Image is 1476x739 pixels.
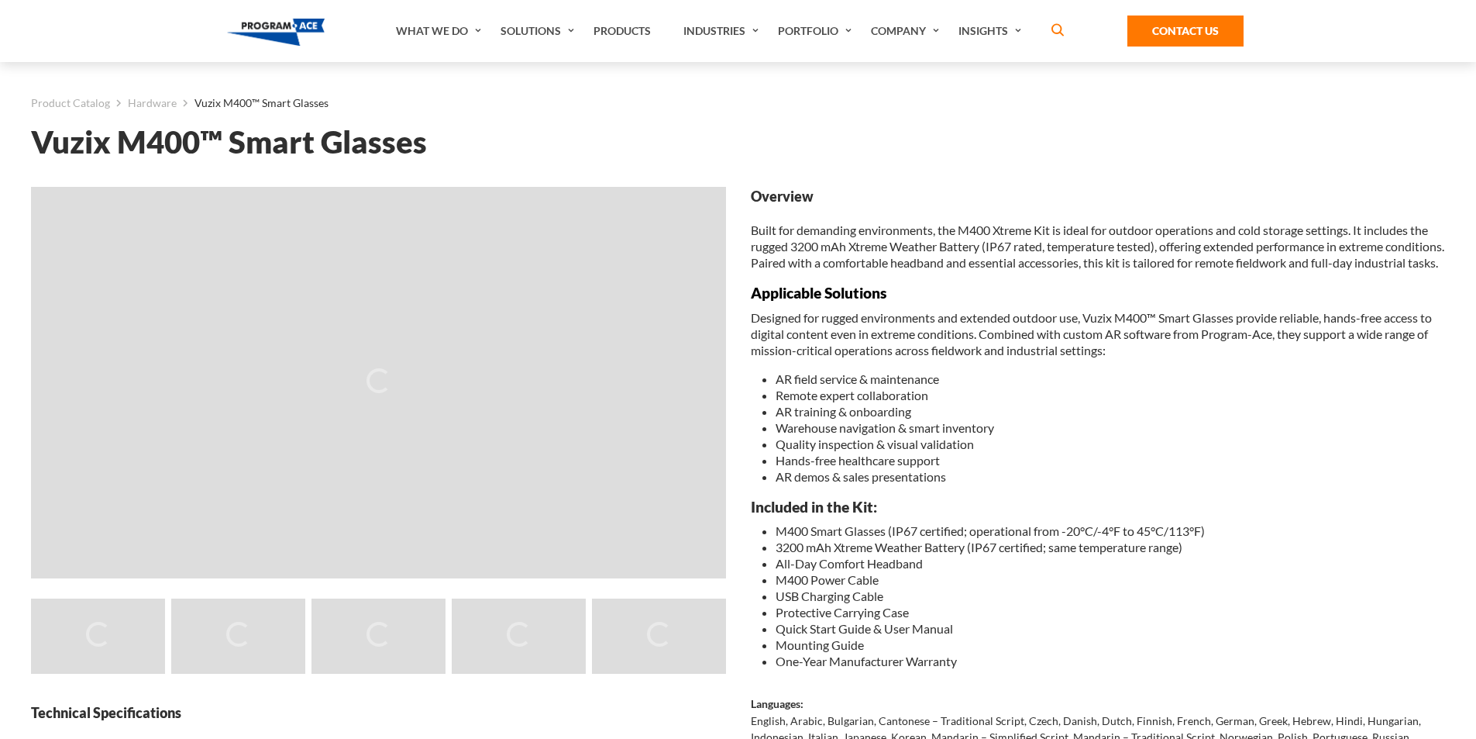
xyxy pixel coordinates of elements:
img: Program-Ace [227,19,325,46]
p: Designed for rugged environments and extended outdoor use, Vuzix M400™ Smart Glasses provide reli... [751,309,1446,358]
li: Mounting Guide [776,637,1446,653]
a: Product Catalog [31,93,110,113]
li: AR training & onboarding [776,403,1446,420]
strong: Overview [751,187,1446,206]
a: Contact Us [1127,16,1244,47]
li: Hands-free healthcare support [776,452,1446,468]
li: USB Charging Cable [776,588,1446,604]
strong: Technical Specifications [31,703,726,723]
li: One-Year Manufacturer Warranty [776,653,1446,669]
li: Vuzix M400™ Smart Glasses [177,93,329,113]
h3: Applicable Solutions [751,283,1446,302]
li: M400 Smart Glasses (IP67 certified; operational from -20°C/-4°F to 45°C/113°F) [776,523,1446,539]
li: All-Day Comfort Headband [776,555,1446,572]
p: Built for demanding environments, the M400 Xtreme Kit is ideal for outdoor operations and cold st... [751,222,1446,271]
li: Quality inspection & visual validation [776,436,1446,452]
li: M400 Power Cable [776,572,1446,588]
li: Quick Start Guide & User Manual [776,620,1446,637]
li: Remote expert collaboration [776,387,1446,403]
a: Hardware [128,93,177,113]
li: Warehouse navigation & smart inventory [776,420,1446,436]
li: 3200 mAh Xtreme Weather Battery (IP67 certified; same temperature range) [776,539,1446,555]
h1: Vuzix M400™ Smart Glasses [31,129,1445,156]
li: AR field service & maintenance [776,371,1446,387]
nav: breadcrumb [31,93,1445,113]
li: AR demos & sales presentations [776,468,1446,485]
li: Protective Carrying Case [776,604,1446,620]
strong: Languages: [751,697,803,710]
h3: Included in the Kit: [751,497,1446,516]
